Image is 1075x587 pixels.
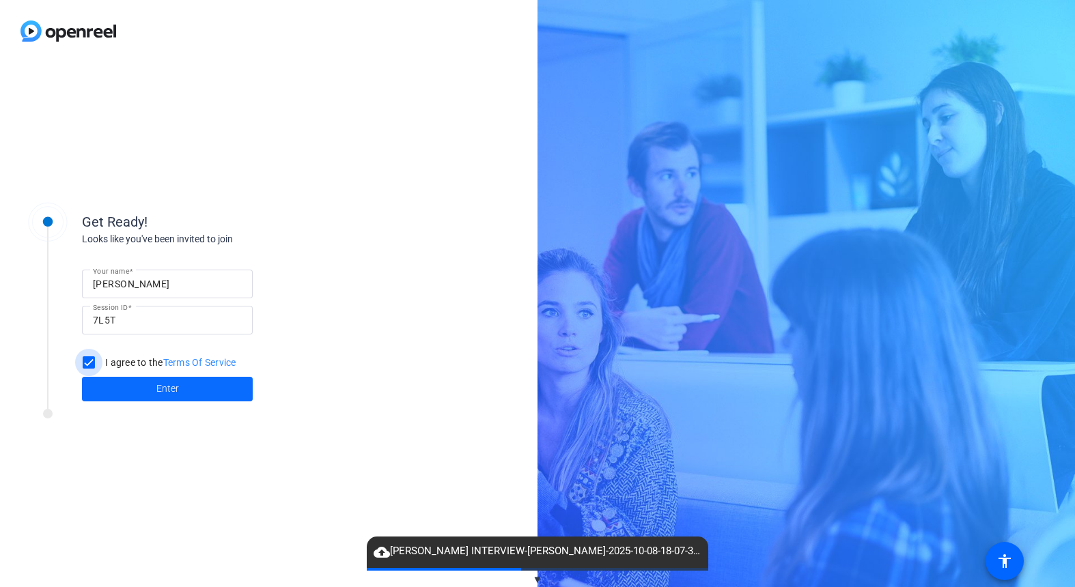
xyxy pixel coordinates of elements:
span: ▼ [533,573,543,586]
label: I agree to the [102,356,236,369]
mat-icon: accessibility [996,553,1013,569]
mat-label: Session ID [93,303,128,311]
span: [PERSON_NAME] INTERVIEW-[PERSON_NAME]-2025-10-08-18-07-34-346-0.webm [367,543,708,560]
mat-icon: cloud_upload [374,544,390,560]
div: Looks like you've been invited to join [82,232,355,246]
span: Enter [156,382,179,396]
button: Enter [82,377,253,401]
div: Get Ready! [82,212,355,232]
a: Terms Of Service [163,357,236,368]
mat-label: Your name [93,267,129,275]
